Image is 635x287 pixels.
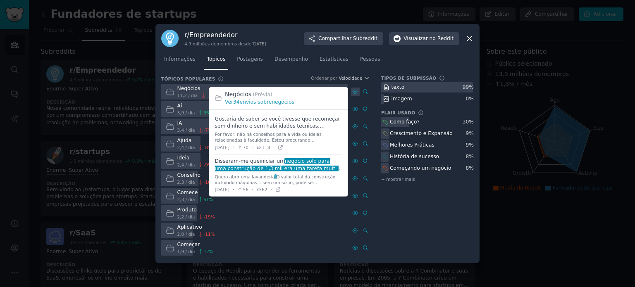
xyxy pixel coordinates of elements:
[469,119,474,125] font: %
[403,36,428,41] font: Visualizar
[234,53,266,70] a: Postagens
[469,130,474,136] font: %
[390,130,453,136] font: Crescimento e Expansão
[177,85,201,91] font: Negócios
[177,232,195,237] font: 2,0 / dia
[161,30,179,47] img: Empreendedor
[204,53,229,70] a: Tópicos
[184,41,217,46] font: 4,9 milhões de
[390,154,439,159] font: História de sucesso
[177,197,195,202] font: 2,3 / dia
[203,197,209,202] font: 51
[177,103,182,109] font: Ai
[381,110,415,115] font: Flair Usado
[203,128,208,133] font: -7
[177,214,195,219] font: 2,2 / dia
[177,93,198,98] font: 11,2 / dia
[251,41,266,46] font: [DATE]
[253,92,272,97] font: (Prévia)
[164,56,196,62] font: Informações
[469,84,474,90] font: %
[211,214,215,219] font: %
[262,187,267,192] font: 62
[469,96,474,102] font: %
[243,187,248,192] font: 56
[161,53,198,70] a: Informações
[177,224,202,230] font: Aplicativo
[469,165,474,171] font: %
[177,249,195,254] font: 1,9 / dia
[320,56,349,62] font: Estatísticas
[357,53,383,70] a: Pessoas
[177,172,201,178] font: Conselho
[466,165,469,171] font: 8
[339,75,370,81] button: Velocidade
[225,91,251,97] font: Negócios
[189,31,238,39] font: Empreendedor
[177,155,190,161] font: Ideia
[177,180,195,185] font: 2,3 / dia
[203,180,210,185] font: -16
[177,242,200,247] font: Começar
[211,232,215,237] font: %
[215,145,230,150] font: [DATE]
[233,99,240,105] font: 34
[177,145,195,150] font: 2,4 / dia
[463,84,469,90] font: 99
[469,154,474,159] font: %
[203,249,209,254] font: 12
[272,99,294,105] font: negócios
[203,110,209,115] font: 36
[203,214,210,219] font: -19
[381,76,436,81] font: Tipos de submissão
[177,190,198,195] font: Comece
[275,56,308,62] font: Desempenho
[177,110,195,115] font: 3,9 / dia
[392,96,412,102] font: imagem
[203,145,208,150] font: -8
[217,41,252,46] font: membros desde
[215,132,322,148] font: Por favor, não há conselhos para a vida ou ideias relacionadas à faculdade. Estou procurando um
[240,99,272,105] font: envios sobre
[469,142,474,148] font: %
[353,36,377,41] font: Subreddit
[225,99,233,105] font: Ver
[225,99,294,105] a: Ver34envios sobrenegócios
[390,142,434,148] font: Melhores Práticas
[232,144,234,150] font: ·
[466,142,469,148] font: 9
[177,128,195,133] font: 3,4 / dia
[270,186,272,193] font: ·
[275,174,276,179] font: .
[237,56,263,62] font: Postagens
[209,197,213,202] font: %
[161,76,215,81] font: Tópicos populares
[317,53,351,70] a: Estatísticas
[262,145,270,150] font: 118
[466,130,469,136] font: 9
[463,119,469,125] font: 30
[272,53,311,70] a: Desempenho
[466,96,469,102] font: 0
[215,174,275,179] font: Quero abrir uma lavanderia
[203,232,210,237] font: -11
[203,162,208,167] font: -9
[311,76,337,81] font: Ordenar por
[390,119,420,125] font: Como faço?
[177,162,195,167] font: 2,4 / dia
[339,76,362,81] font: Velocidade
[177,138,192,143] font: Ajuda
[215,187,230,192] font: [DATE]
[381,177,415,182] font: + mostrar mais
[177,120,182,126] font: IA
[209,249,213,254] font: %
[360,56,380,62] font: Pessoas
[390,165,451,171] font: Começando um negócio
[466,154,469,159] font: 8
[389,32,459,45] button: Visualizarno Reddit
[273,144,275,150] font: ·
[304,32,383,45] button: CompartilharSubreddit
[177,207,197,213] font: Produto
[318,36,351,41] font: Compartilhar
